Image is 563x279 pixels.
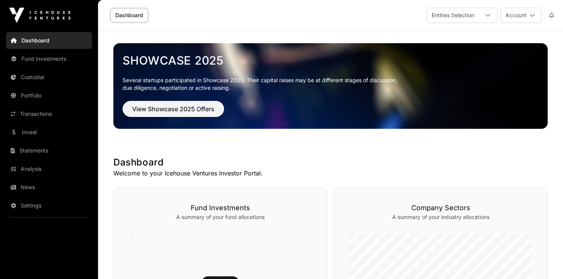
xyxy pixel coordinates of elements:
[6,32,92,49] a: Dashboard
[123,109,224,116] a: View Showcase 2025 Offers
[6,142,92,159] a: Statements
[6,124,92,141] a: Invest
[6,87,92,104] a: Portfolio
[123,101,224,117] button: View Showcase 2025 Offers
[6,161,92,177] a: Analysis
[9,8,70,23] img: Icehouse Ventures Logo
[129,203,312,213] h3: Fund Investments
[349,203,532,213] h3: Company Sectors
[6,69,92,86] a: Custodial
[6,179,92,196] a: News
[132,104,214,114] span: View Showcase 2025 Offers
[129,213,312,221] p: A summary of your fund allocations
[349,213,532,221] p: A summary of your industry allocations
[113,156,548,169] h1: Dashboard
[6,105,92,122] a: Transactions
[427,8,479,23] div: Entities Selection
[6,50,92,67] a: Fund Investments
[113,169,548,178] p: Welcome to your Icehouse Ventures Investor Portal.
[110,8,148,23] a: Dashboard
[123,76,538,92] p: Several startups participated in Showcase 2025. Their capital raises may be at different stages o...
[113,43,548,129] img: Showcase 2025
[123,54,538,67] a: Showcase 2025
[6,197,92,214] a: Settings
[501,8,542,23] button: Account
